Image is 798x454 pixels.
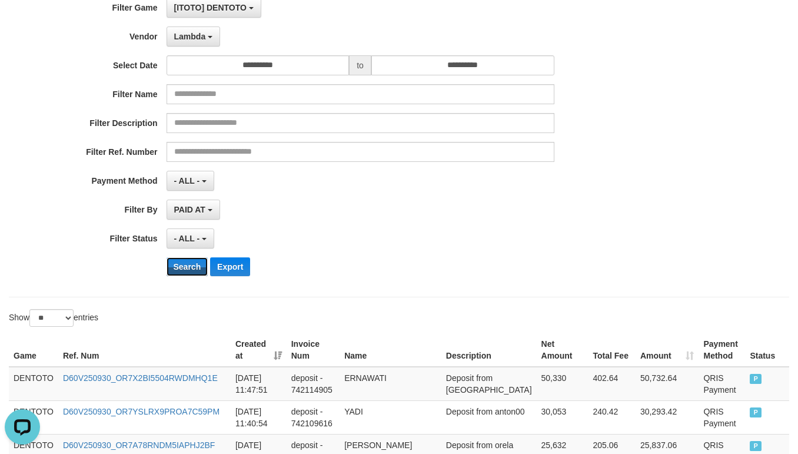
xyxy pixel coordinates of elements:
a: D60V250930_OR7YSLRX9PROA7C59PM [63,407,220,416]
td: deposit - 742109616 [287,400,340,434]
td: DENTOTO [9,367,58,401]
button: Lambda [167,26,221,47]
th: Ref. Num [58,333,231,367]
td: deposit - 742114905 [287,367,340,401]
span: [ITOTO] DENTOTO [174,3,247,12]
td: 240.42 [588,400,636,434]
button: PAID AT [167,200,220,220]
th: Invoice Num [287,333,340,367]
label: Show entries [9,309,98,327]
td: ERNAWATI [340,367,441,401]
td: QRIS Payment [699,400,745,434]
th: Amount: activate to sort column ascending [636,333,699,367]
span: PAID [750,374,762,384]
th: Name [340,333,441,367]
td: QRIS Payment [699,367,745,401]
button: - ALL - [167,228,214,248]
a: D60V250930_OR7X2BI5504RWDMHQ1E [63,373,218,383]
button: Search [167,257,208,276]
button: - ALL - [167,171,214,191]
span: PAID AT [174,205,205,214]
td: 30,053 [537,400,588,434]
a: D60V250930_OR7A78RNDM5IAPHJ2BF [63,440,215,450]
td: YADI [340,400,441,434]
span: to [349,55,371,75]
button: Open LiveChat chat widget [5,5,40,40]
span: Lambda [174,32,206,41]
th: Total Fee [588,333,636,367]
td: DENTOTO [9,400,58,434]
th: Description [441,333,537,367]
td: 50,330 [537,367,588,401]
span: PAID [750,441,762,451]
button: Export [210,257,250,276]
span: PAID [750,407,762,417]
td: Deposit from [GEOGRAPHIC_DATA] [441,367,537,401]
select: Showentries [29,309,74,327]
span: - ALL - [174,176,200,185]
td: Deposit from anton00 [441,400,537,434]
td: [DATE] 11:40:54 [231,400,287,434]
td: 402.64 [588,367,636,401]
th: Created at: activate to sort column ascending [231,333,287,367]
td: 30,293.42 [636,400,699,434]
th: Status [745,333,789,367]
span: - ALL - [174,234,200,243]
th: Game [9,333,58,367]
th: Payment Method [699,333,745,367]
th: Net Amount [537,333,588,367]
td: [DATE] 11:47:51 [231,367,287,401]
td: 50,732.64 [636,367,699,401]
